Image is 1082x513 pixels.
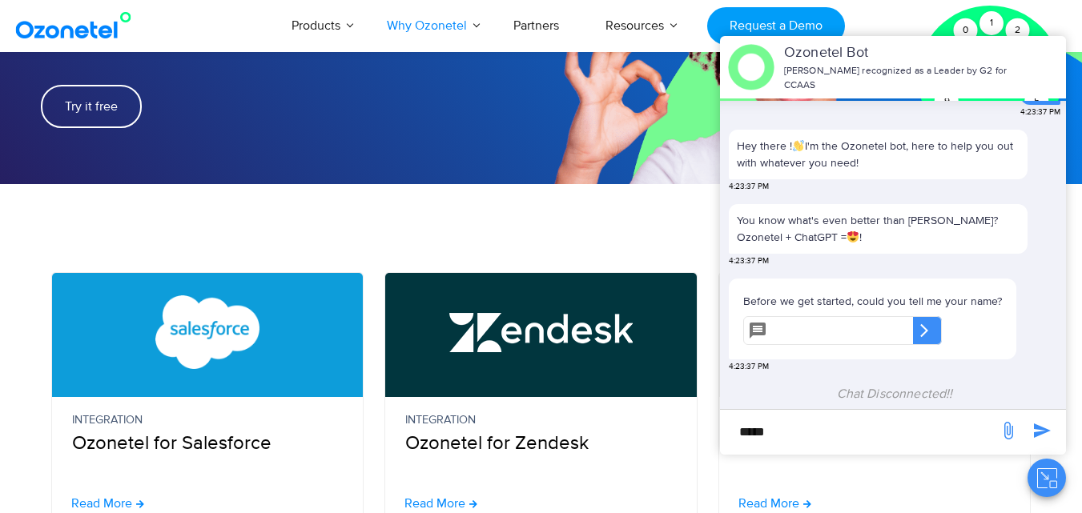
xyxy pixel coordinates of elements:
span: 4:23:37 PM [729,255,769,267]
span: Read More [71,497,132,510]
p: Ozonetel Bot [784,42,1014,64]
button: Close chat [1028,459,1066,497]
small: Integration [405,411,677,429]
img: 👋 [793,140,804,151]
img: Zendesk Call Center Integration [449,295,633,369]
div: 2 [1006,18,1030,42]
div: new-msg-input [728,418,991,447]
p: You know what's even better than [PERSON_NAME]? Ozonetel + ChatGPT = ! [737,212,1020,246]
span: Read More [404,497,465,510]
img: header [728,44,774,90]
a: Read More [71,497,144,510]
a: Read More [738,497,811,510]
small: Integration [72,411,344,429]
span: end chat or minimize [1016,62,1028,75]
span: Try it free [65,100,118,113]
a: Read More [404,497,477,510]
img: 😍 [847,231,859,242]
p: [PERSON_NAME] recognized as a Leader by G2 for CCAAS [784,64,1014,93]
img: Salesforce CTI Integration with Call Center Software [116,295,300,369]
p: Before we get started, could you tell me your name? [743,293,1002,310]
p: Ozonetel for Salesforce [72,411,344,458]
span: 4:23:37 PM [1020,106,1060,118]
div: 0 [954,18,978,42]
div: 1 [979,11,1004,35]
p: Hey there ! I'm the Ozonetel bot, here to help you out with whatever you need! [737,138,1020,171]
p: Ozonetel for Zendesk [405,411,677,458]
span: Chat Disconnected!! [837,386,953,402]
span: 4:23:37 PM [729,181,769,193]
span: send message [992,415,1024,447]
a: Request a Demo [707,7,844,45]
span: send message [1026,415,1058,447]
span: 4:23:37 PM [729,361,769,373]
span: Read More [738,497,799,510]
a: Try it free [41,85,142,128]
